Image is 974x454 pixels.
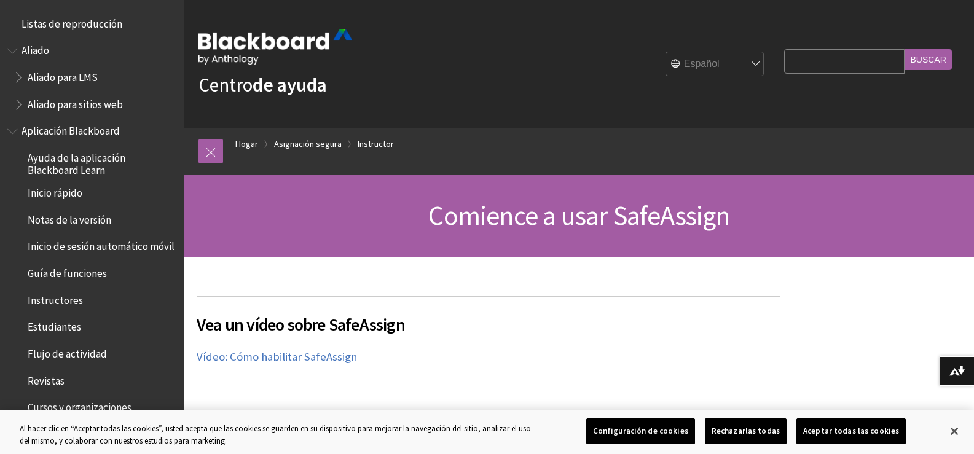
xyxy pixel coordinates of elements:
font: Revistas [28,374,65,388]
font: Estudiantes [28,320,81,334]
a: Vídeo: Cómo habilitar SafeAssign [197,350,357,364]
font: Asignación segura [274,138,342,149]
select: Selector de idioma del sitio [666,52,764,77]
font: Aliado para sitios web [28,98,123,111]
font: de ayuda [253,72,327,97]
font: Comience a usar SafeAssign [428,198,729,232]
div: Al hacer clic en “Aceptar todas las cookies”, usted acepta que las cookies se guarden en su dispo... [20,423,536,447]
nav: Esquema del libro para Antología Ayuda de Ally [7,41,177,115]
font: Cursos y organizaciones [28,401,132,414]
img: Pizarra de Antología [198,29,352,65]
font: Centro [198,72,253,97]
font: Vea un vídeo sobre SafeAssign [197,313,405,335]
button: Rechazarlas todas [705,418,787,444]
button: Cerrar [941,418,968,445]
input: Buscar [905,49,951,70]
nav: Esquema del libro para listas de reproducción [7,14,177,34]
button: Aceptar todas las cookies [796,418,906,444]
font: Notas de la versión [28,213,111,227]
font: Instructor [358,138,394,149]
font: Instructores [28,294,83,307]
font: Flujo de actividad [28,347,107,361]
font: Listas de reproducción [22,17,122,31]
button: Configuración de cookies [586,418,695,444]
a: Centrode ayuda [198,72,327,97]
font: Inicio rápido [28,186,82,200]
font: Guía de funciones [28,267,107,280]
a: Instructor [358,136,394,152]
font: Aliado para LMS [28,71,98,84]
a: Hogar [235,136,258,152]
font: Inicio de sesión automático móvil [28,240,175,253]
font: Aplicación Blackboard [22,124,120,138]
font: Aliado [22,44,49,57]
font: Hogar [235,138,258,149]
font: Ayuda de la aplicación Blackboard Learn [28,151,125,177]
a: Asignación segura [274,136,342,152]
